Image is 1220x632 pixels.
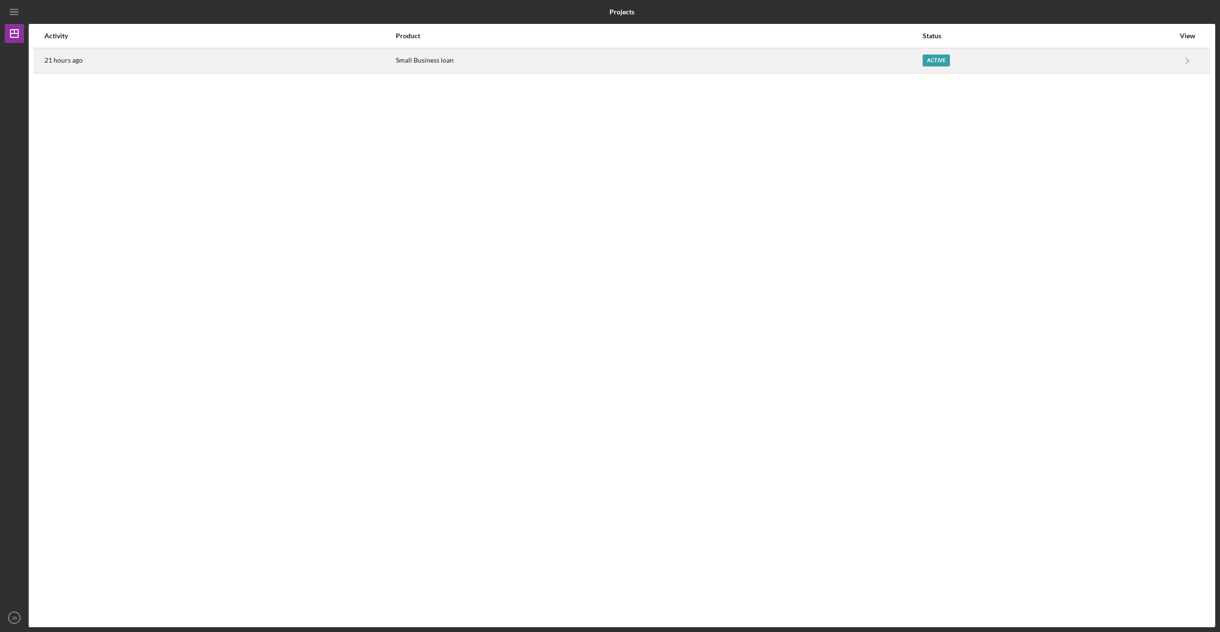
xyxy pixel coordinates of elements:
div: Activity [44,32,395,40]
div: Active [923,54,950,66]
time: 2025-08-27 17:24 [44,56,83,64]
div: Status [923,32,1175,40]
button: JB [5,608,24,627]
div: View [1176,32,1199,40]
text: JB [11,615,17,621]
b: Projects [610,8,634,16]
div: Small Business loan [396,49,922,73]
div: Product [396,32,922,40]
